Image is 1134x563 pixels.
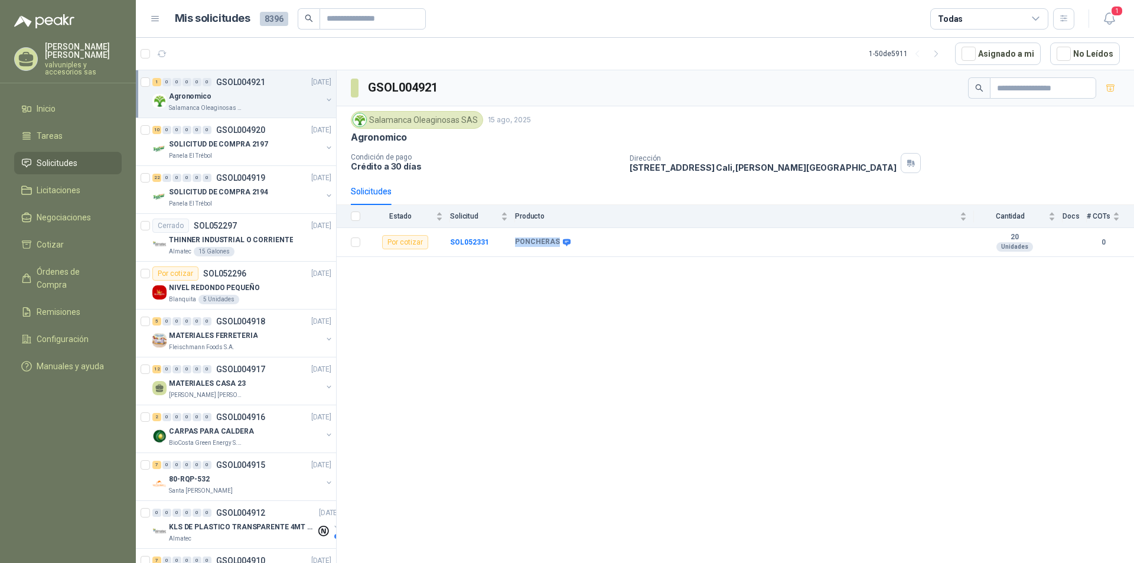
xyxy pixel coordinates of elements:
a: 7 0 0 0 0 0 GSOL004915[DATE] Company Logo80-RQP-532Santa [PERSON_NAME] [152,458,334,496]
p: 80-RQP-532 [169,474,210,485]
div: 0 [183,126,191,134]
div: 0 [193,365,201,373]
span: Cotizar [37,238,64,251]
div: 0 [152,509,161,517]
a: CerradoSOL052297[DATE] Company LogoTHINNER INDUSTRIAL O CORRIENTEAlmatec15 Galones [136,214,336,262]
p: CARPAS PARA CALDERA [169,426,254,437]
p: [DATE] [319,507,339,519]
div: 0 [183,509,191,517]
p: [DATE] [311,412,331,423]
div: 0 [172,174,181,182]
div: Solicitudes [351,185,392,198]
a: Negociaciones [14,206,122,229]
a: 12 0 0 0 0 0 GSOL004917[DATE] MATERIALES CASA 23[PERSON_NAME] [PERSON_NAME] [152,362,334,400]
th: Producto [515,205,974,228]
div: 0 [203,317,211,326]
a: Remisiones [14,301,122,323]
img: Company Logo [152,285,167,300]
p: Salamanca Oleaginosas SAS [169,103,243,113]
p: Fleischmann Foods S.A. [169,343,234,352]
span: Solicitud [450,212,498,220]
a: SOL052331 [450,238,489,246]
p: [STREET_ADDRESS] Cali , [PERSON_NAME][GEOGRAPHIC_DATA] [630,162,897,173]
div: 12 [152,365,161,373]
div: 10 [152,126,161,134]
a: 0 0 0 0 0 0 GSOL004912[DATE] Company LogoKLS DE PLASTICO TRANSPARENTE 4MT CAL 4 Y CINTA TRAAlmatec [152,506,341,544]
span: Inicio [37,102,56,115]
p: 15 ago, 2025 [488,115,531,126]
b: 20 [974,233,1055,242]
span: Producto [515,212,957,220]
div: 2 [152,413,161,421]
span: Órdenes de Compra [37,265,110,291]
div: 1 [152,78,161,86]
th: Docs [1063,205,1087,228]
div: 0 [172,365,181,373]
p: [DATE] [311,364,331,375]
p: Almatec [169,534,191,544]
a: Licitaciones [14,179,122,201]
div: 0 [162,126,171,134]
span: Licitaciones [37,184,80,197]
button: No Leídos [1050,43,1120,65]
div: 0 [193,317,201,326]
img: Company Logo [152,429,167,443]
a: Manuales y ayuda [14,355,122,377]
p: GSOL004921 [216,78,265,86]
div: 0 [193,78,201,86]
div: 0 [183,174,191,182]
div: 0 [162,174,171,182]
div: 15 Galones [194,247,234,256]
img: Company Logo [353,113,366,126]
button: Asignado a mi [955,43,1041,65]
p: [DATE] [311,316,331,327]
div: Por cotizar [152,266,198,281]
img: Company Logo [152,237,167,252]
img: Logo peakr [14,14,74,28]
span: Solicitudes [37,157,77,170]
p: [DATE] [311,77,331,88]
div: 0 [162,317,171,326]
div: 0 [183,413,191,421]
div: 1 - 50 de 5911 [869,44,946,63]
p: THINNER INDUSTRIAL O CORRIENTE [169,235,293,246]
span: Manuales y ayuda [37,360,104,373]
img: Company Logo [152,525,167,539]
p: GSOL004920 [216,126,265,134]
span: 8396 [260,12,288,26]
div: 0 [193,126,201,134]
div: 0 [172,509,181,517]
button: 1 [1099,8,1120,30]
p: GSOL004912 [216,509,265,517]
a: Cotizar [14,233,122,256]
p: Agronomico [351,131,407,144]
th: Solicitud [450,205,515,228]
div: 0 [203,365,211,373]
div: 0 [162,365,171,373]
div: 0 [203,509,211,517]
p: NIVEL REDONDO PEQUEÑO [169,282,259,294]
p: Panela El Trébol [169,151,212,161]
p: SOLICITUD DE COMPRA 2194 [169,187,268,198]
div: 0 [183,317,191,326]
div: 7 [152,461,161,469]
div: 0 [172,461,181,469]
p: GSOL004915 [216,461,265,469]
p: [DATE] [311,460,331,471]
div: 0 [203,461,211,469]
a: 10 0 0 0 0 0 GSOL004920[DATE] Company LogoSOLICITUD DE COMPRA 2197Panela El Trébol [152,123,334,161]
div: 0 [162,413,171,421]
p: Panela El Trébol [169,199,212,209]
span: Configuración [37,333,89,346]
span: Estado [367,212,434,220]
p: GSOL004917 [216,365,265,373]
div: Cerrado [152,219,189,233]
a: Configuración [14,328,122,350]
p: valvuniples y accesorios sas [45,61,122,76]
div: 0 [172,78,181,86]
div: Por cotizar [382,235,428,249]
img: Company Logo [152,142,167,156]
img: Company Logo [152,190,167,204]
p: KLS DE PLASTICO TRANSPARENTE 4MT CAL 4 Y CINTA TRA [169,522,316,533]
